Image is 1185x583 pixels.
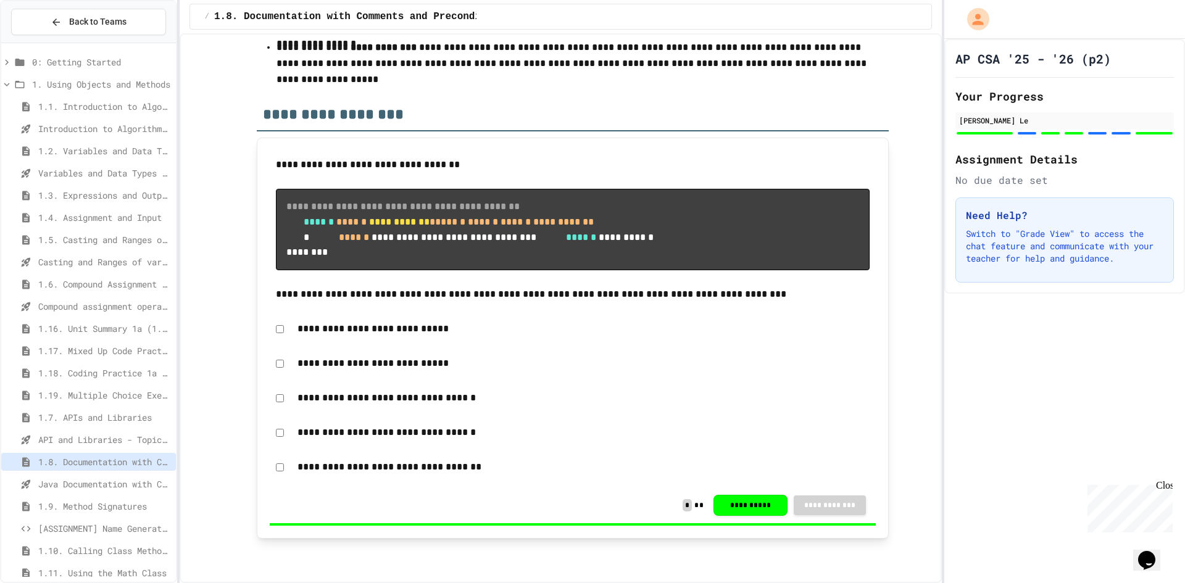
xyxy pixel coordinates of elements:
[1083,480,1173,532] iframe: chat widget
[955,50,1111,67] h1: AP CSA '25 - '26 (p2)
[38,522,171,535] span: [ASSIGNMENT] Name Generator Tool (LO5)
[38,300,171,313] span: Compound assignment operators - Quiz
[38,278,171,291] span: 1.6. Compound Assignment Operators
[214,9,510,24] span: 1.8. Documentation with Comments and Preconditions
[38,189,171,202] span: 1.3. Expressions and Output [New]
[38,211,171,224] span: 1.4. Assignment and Input
[38,455,171,468] span: 1.8. Documentation with Comments and Preconditions
[959,115,1170,126] div: [PERSON_NAME] Le
[955,173,1174,188] div: No due date set
[38,411,171,424] span: 1.7. APIs and Libraries
[38,344,171,357] span: 1.17. Mixed Up Code Practice 1.1-1.6
[38,500,171,513] span: 1.9. Method Signatures
[205,12,209,22] span: /
[966,208,1163,223] h3: Need Help?
[955,88,1174,105] h2: Your Progress
[38,144,171,157] span: 1.2. Variables and Data Types
[966,228,1163,265] p: Switch to "Grade View" to access the chat feature and communicate with your teacher for help and ...
[38,478,171,490] span: Java Documentation with Comments - Topic 1.8
[38,433,171,446] span: API and Libraries - Topic 1.7
[38,544,171,557] span: 1.10. Calling Class Methods
[69,15,127,28] span: Back to Teams
[32,56,171,68] span: 0: Getting Started
[38,122,171,135] span: Introduction to Algorithms, Programming, and Compilers
[38,322,171,335] span: 1.16. Unit Summary 1a (1.1-1.6)
[32,78,171,91] span: 1. Using Objects and Methods
[38,233,171,246] span: 1.5. Casting and Ranges of Values
[5,5,85,78] div: Chat with us now!Close
[1133,534,1173,571] iframe: chat widget
[38,566,171,579] span: 1.11. Using the Math Class
[38,389,171,402] span: 1.19. Multiple Choice Exercises for Unit 1a (1.1-1.6)
[38,366,171,379] span: 1.18. Coding Practice 1a (1.1-1.6)
[38,100,171,113] span: 1.1. Introduction to Algorithms, Programming, and Compilers
[38,255,171,268] span: Casting and Ranges of variables - Quiz
[954,5,992,33] div: My Account
[955,151,1174,168] h2: Assignment Details
[38,167,171,180] span: Variables and Data Types - Quiz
